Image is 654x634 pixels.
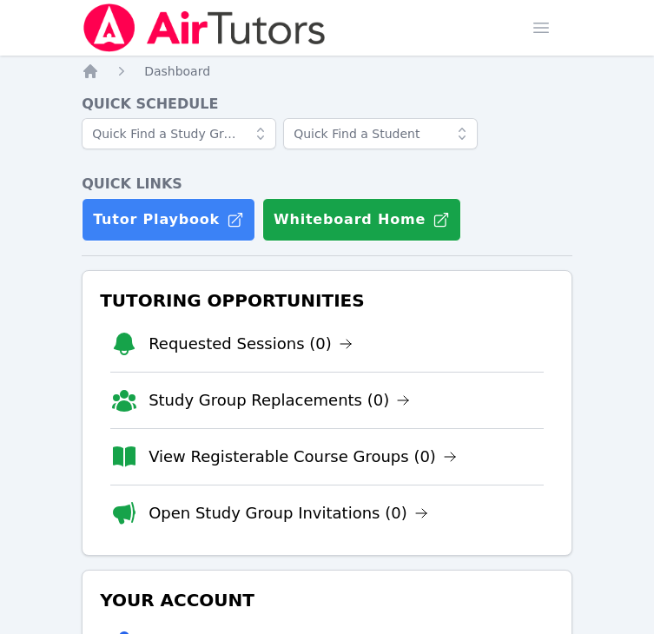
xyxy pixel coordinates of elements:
[96,584,558,616] h3: Your Account
[82,174,572,195] h4: Quick Links
[283,118,478,149] input: Quick Find a Student
[149,332,353,356] a: Requested Sessions (0)
[149,501,428,525] a: Open Study Group Invitations (0)
[82,3,327,52] img: Air Tutors
[96,285,558,316] h3: Tutoring Opportunities
[82,94,572,115] h4: Quick Schedule
[82,198,255,241] a: Tutor Playbook
[144,64,210,78] span: Dashboard
[144,63,210,80] a: Dashboard
[82,118,276,149] input: Quick Find a Study Group
[262,198,461,241] button: Whiteboard Home
[149,445,457,469] a: View Registerable Course Groups (0)
[149,388,410,413] a: Study Group Replacements (0)
[82,63,572,80] nav: Breadcrumb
